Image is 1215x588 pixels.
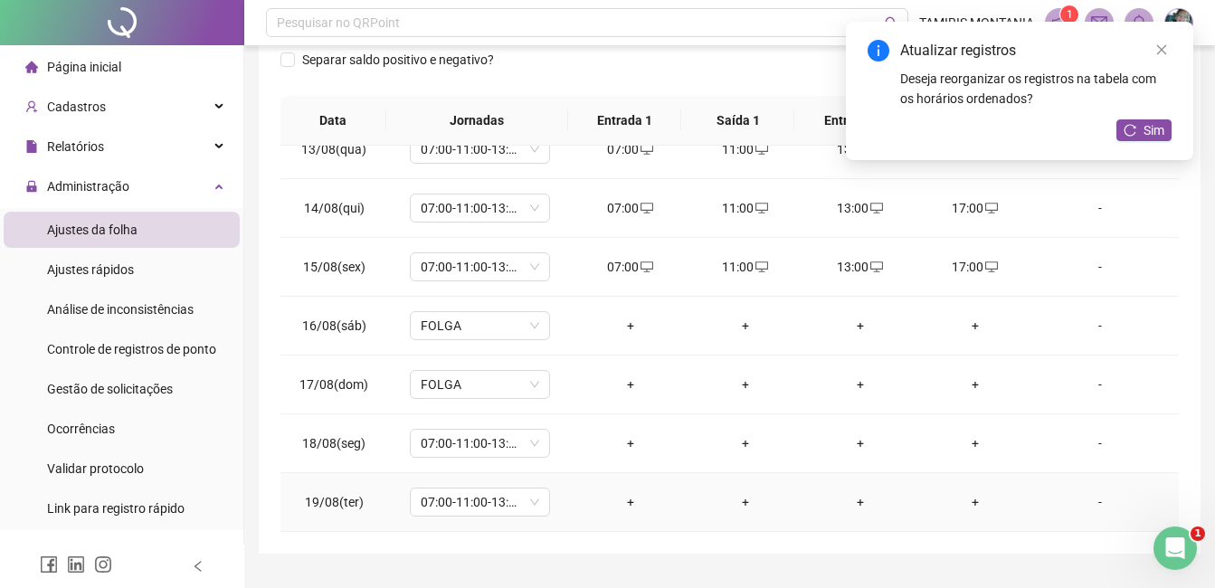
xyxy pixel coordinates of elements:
[47,302,194,317] span: Análise de inconsistências
[386,96,569,146] th: Jornadas
[47,422,115,436] span: Ocorrências
[681,96,794,146] th: Saída 1
[1116,119,1172,141] button: Sim
[47,100,106,114] span: Cadastros
[302,318,366,333] span: 16/08(sáb)
[817,492,903,512] div: +
[25,180,38,193] span: lock
[421,488,539,516] span: 07:00-11:00-13:00-17:00
[639,143,653,156] span: desktop
[587,139,673,159] div: 07:00
[1191,526,1205,541] span: 1
[639,261,653,273] span: desktop
[587,492,673,512] div: +
[754,202,768,214] span: desktop
[305,495,364,509] span: 19/08(ter)
[47,223,138,237] span: Ajustes da folha
[421,430,539,457] span: 07:00-11:00-13:00-17:00
[869,261,883,273] span: desktop
[280,96,386,146] th: Data
[587,375,673,394] div: +
[1131,14,1147,31] span: bell
[587,198,673,218] div: 07:00
[900,69,1172,109] div: Deseja reorganizar os registros na tabela com os horários ordenados?
[47,461,144,476] span: Validar protocolo
[47,262,134,277] span: Ajustes rápidos
[817,139,903,159] div: 13:00
[25,100,38,113] span: user-add
[983,261,998,273] span: desktop
[869,202,883,214] span: desktop
[47,60,121,74] span: Página inicial
[25,140,38,153] span: file
[1060,5,1078,24] sup: 1
[587,433,673,453] div: +
[1144,120,1164,140] span: Sim
[817,375,903,394] div: +
[900,40,1172,62] div: Atualizar registros
[702,375,788,394] div: +
[932,257,1018,277] div: 17:00
[794,96,907,146] th: Entrada 2
[421,136,539,163] span: 07:00-11:00-13:00-17:00
[587,257,673,277] div: 07:00
[1165,9,1192,36] img: 57403
[1047,316,1153,336] div: -
[299,377,368,392] span: 17/08(dom)
[702,316,788,336] div: +
[1047,257,1153,277] div: -
[1124,124,1136,137] span: reload
[1051,14,1068,31] span: notification
[47,342,216,356] span: Controle de registros de ponto
[885,16,898,30] span: search
[1047,198,1153,218] div: -
[301,142,366,156] span: 13/08(qua)
[421,312,539,339] span: FOLGA
[932,316,1018,336] div: +
[702,257,788,277] div: 11:00
[94,555,112,574] span: instagram
[932,492,1018,512] div: +
[702,198,788,218] div: 11:00
[40,555,58,574] span: facebook
[1047,375,1153,394] div: -
[1153,526,1197,570] iframe: Intercom live chat
[754,143,768,156] span: desktop
[932,375,1018,394] div: +
[1067,8,1073,21] span: 1
[1152,40,1172,60] a: Close
[919,13,1034,33] span: TAMIRIS MONTANIA
[302,436,365,450] span: 18/08(seg)
[421,253,539,280] span: 07:00-11:00-13:00-17:00
[47,139,104,154] span: Relatórios
[1047,433,1153,453] div: -
[67,555,85,574] span: linkedin
[702,139,788,159] div: 11:00
[1091,14,1107,31] span: mail
[587,316,673,336] div: +
[754,261,768,273] span: desktop
[817,316,903,336] div: +
[25,61,38,73] span: home
[568,96,681,146] th: Entrada 1
[868,40,889,62] span: info-circle
[47,501,185,516] span: Link para registro rápido
[702,492,788,512] div: +
[421,371,539,398] span: FOLGA
[1047,492,1153,512] div: -
[817,198,903,218] div: 13:00
[932,433,1018,453] div: +
[192,560,204,573] span: left
[702,433,788,453] div: +
[421,194,539,222] span: 07:00-11:00-13:00-17:00
[304,201,365,215] span: 14/08(qui)
[47,179,129,194] span: Administração
[817,433,903,453] div: +
[295,50,501,70] span: Separar saldo positivo e negativo?
[932,198,1018,218] div: 17:00
[303,260,365,274] span: 15/08(sex)
[983,202,998,214] span: desktop
[639,202,653,214] span: desktop
[817,257,903,277] div: 13:00
[1155,43,1168,56] span: close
